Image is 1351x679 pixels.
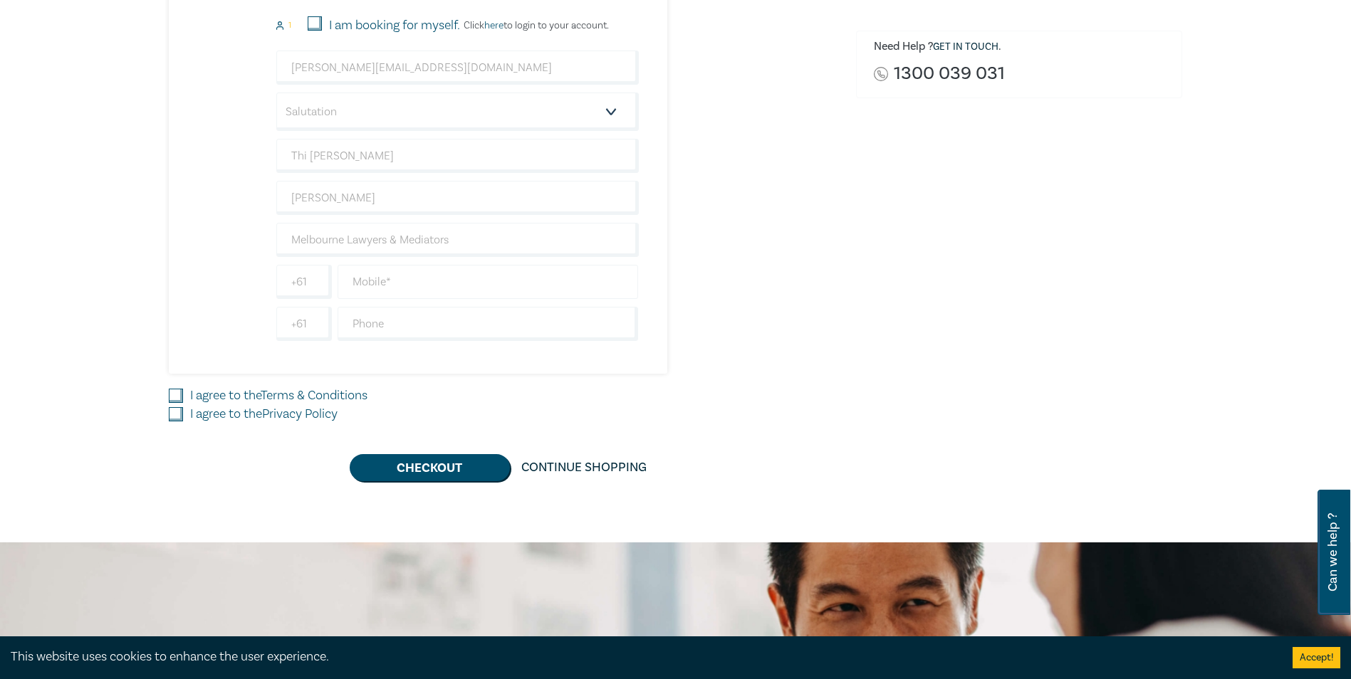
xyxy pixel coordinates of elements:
input: Attendee Email* [276,51,639,85]
a: Get in touch [933,41,998,53]
input: Company [276,223,639,257]
label: I agree to the [190,405,338,423]
small: 1 [288,21,291,31]
input: Last Name* [276,181,639,215]
input: +61 [276,265,332,299]
input: Phone [338,307,639,341]
a: here [484,19,504,32]
label: I agree to the [190,386,367,405]
a: Privacy Policy [262,406,338,422]
a: 1300 039 031 [894,64,1005,83]
h6: Need Help ? . [874,40,1172,54]
a: Continue Shopping [510,454,658,481]
button: Accept cookies [1293,647,1340,668]
span: Can we help ? [1326,498,1340,606]
label: I am booking for myself. [329,16,460,35]
p: Click to login to your account. [460,20,609,31]
div: This website uses cookies to enhance the user experience. [11,648,1271,666]
input: First Name* [276,139,639,173]
a: Terms & Conditions [261,387,367,404]
input: +61 [276,307,332,341]
input: Mobile* [338,265,639,299]
button: Checkout [350,454,510,481]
